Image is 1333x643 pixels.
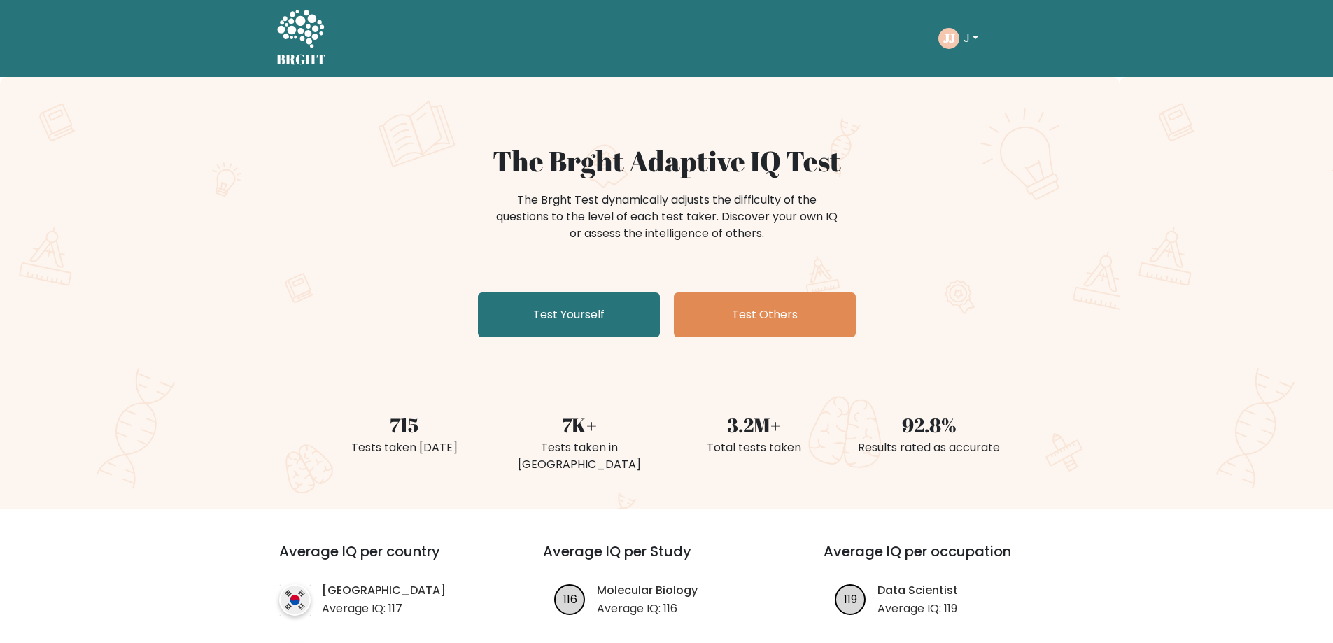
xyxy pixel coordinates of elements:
a: [GEOGRAPHIC_DATA] [322,582,446,599]
div: Total tests taken [675,439,833,456]
p: Average IQ: 119 [877,600,958,617]
h3: Average IQ per occupation [824,543,1071,577]
div: 3.2M+ [675,410,833,439]
div: 92.8% [850,410,1008,439]
h1: The Brght Adaptive IQ Test [325,144,1008,178]
a: Test Others [674,292,856,337]
h5: BRGHT [276,51,327,68]
text: 119 [844,591,857,607]
h3: Average IQ per country [279,543,493,577]
p: Average IQ: 116 [597,600,698,617]
button: J [959,29,982,48]
a: Data Scientist [877,582,958,599]
div: Results rated as accurate [850,439,1008,456]
a: BRGHT [276,6,327,71]
h3: Average IQ per Study [543,543,790,577]
text: JJ [943,30,954,46]
div: Tests taken in [GEOGRAPHIC_DATA] [500,439,658,473]
div: The Brght Test dynamically adjusts the difficulty of the questions to the level of each test take... [492,192,842,242]
text: 116 [563,591,577,607]
div: 715 [325,410,484,439]
div: 7K+ [500,410,658,439]
a: Molecular Biology [597,582,698,599]
a: Test Yourself [478,292,660,337]
img: country [279,584,311,616]
div: Tests taken [DATE] [325,439,484,456]
p: Average IQ: 117 [322,600,446,617]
